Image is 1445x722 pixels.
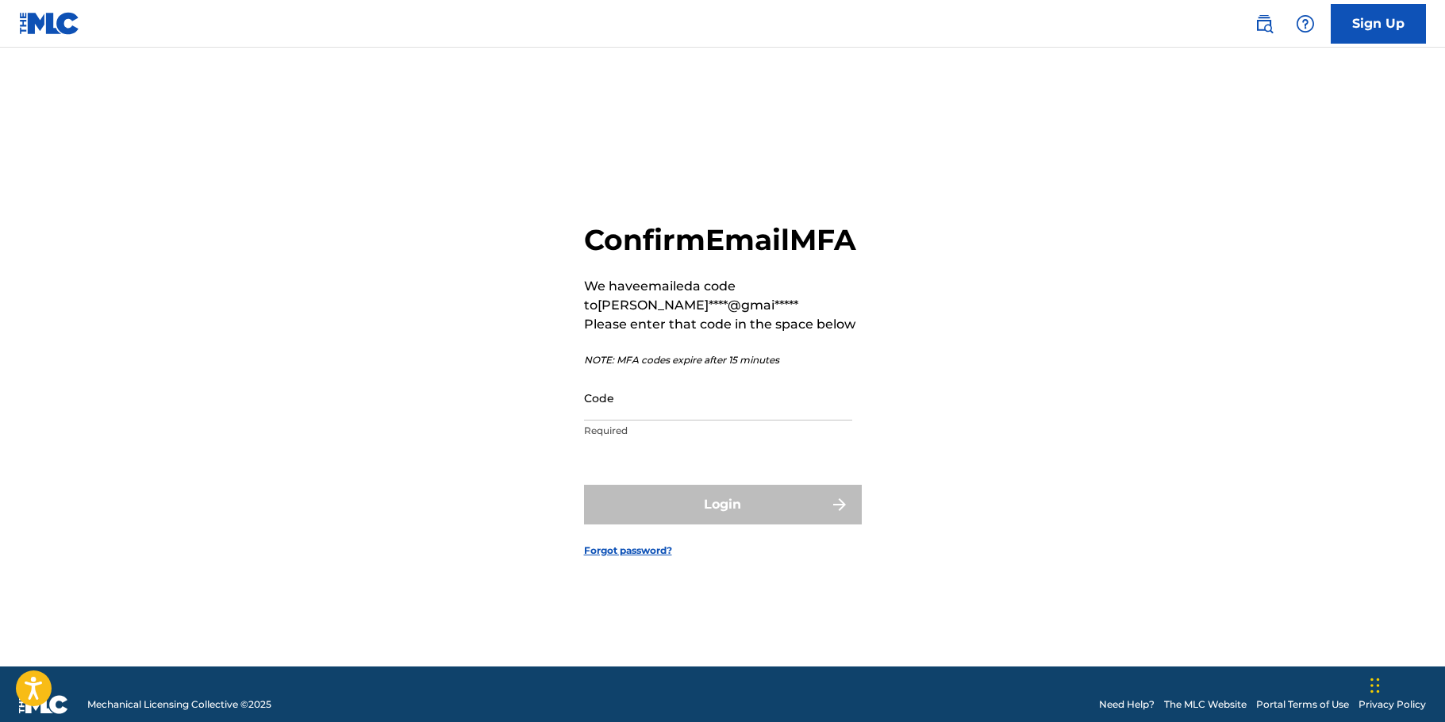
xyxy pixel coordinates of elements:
[1255,14,1274,33] img: search
[1256,697,1349,712] a: Portal Terms of Use
[1248,8,1280,40] a: Public Search
[1366,646,1445,722] div: 채팅 위젯
[584,424,852,438] p: Required
[1289,8,1321,40] div: Help
[1099,697,1155,712] a: Need Help?
[19,695,68,714] img: logo
[1359,697,1426,712] a: Privacy Policy
[584,543,672,558] a: Forgot password?
[584,315,862,334] p: Please enter that code in the space below
[584,353,862,367] p: NOTE: MFA codes expire after 15 minutes
[584,222,862,258] h2: Confirm Email MFA
[87,697,271,712] span: Mechanical Licensing Collective © 2025
[19,12,80,35] img: MLC Logo
[1331,4,1426,44] a: Sign Up
[1366,646,1445,722] iframe: Chat Widget
[584,277,862,315] p: We have emailed a code to [PERSON_NAME]****@gmai*****
[1164,697,1247,712] a: The MLC Website
[1296,14,1315,33] img: help
[1370,662,1380,709] div: 드래그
